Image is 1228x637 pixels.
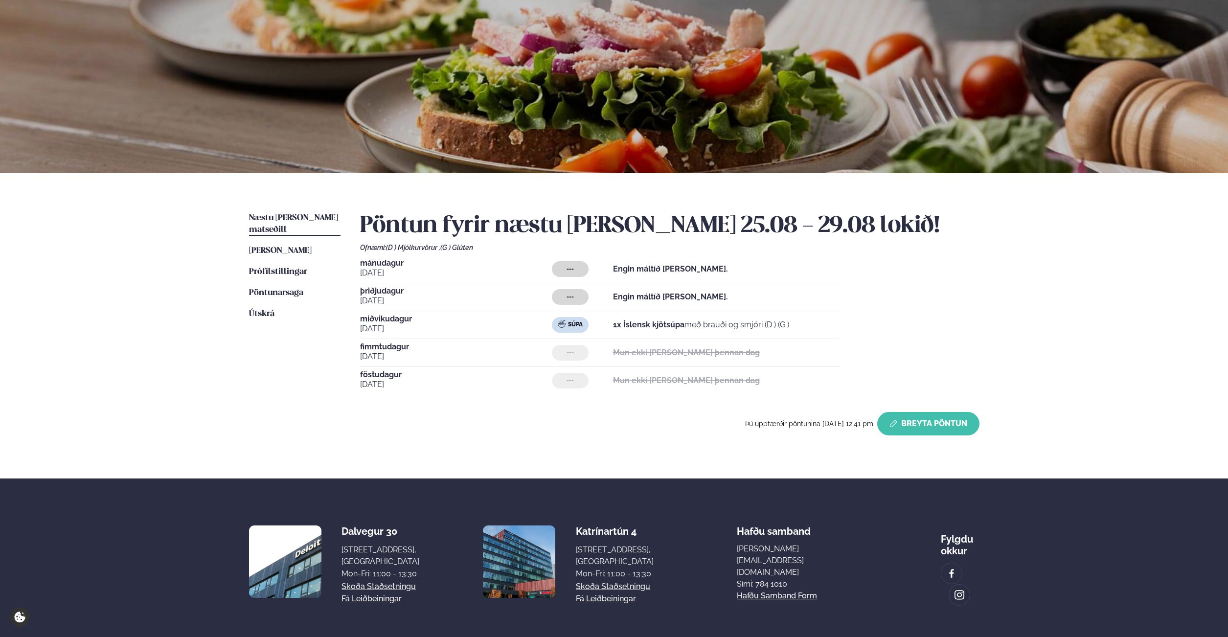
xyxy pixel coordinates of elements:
[249,247,312,255] span: [PERSON_NAME]
[567,265,574,273] span: ---
[360,351,552,363] span: [DATE]
[249,266,307,278] a: Prófílstillingar
[249,268,307,276] span: Prófílstillingar
[360,212,979,240] h2: Pöntun fyrir næstu [PERSON_NAME] 25.08 - 29.08 lokið!
[576,593,636,605] a: Fá leiðbeiningar
[249,214,338,234] span: Næstu [PERSON_NAME] matseðill
[386,244,440,251] span: (D ) Mjólkurvörur ,
[954,590,965,601] img: image alt
[249,308,274,320] a: Útskrá
[558,320,566,328] img: soup.svg
[576,544,654,568] div: [STREET_ADDRESS], [GEOGRAPHIC_DATA]
[941,525,979,557] div: Fylgdu okkur
[567,293,574,301] span: ---
[341,581,416,592] a: Skoða staðsetningu
[613,292,728,301] strong: Engin máltíð [PERSON_NAME].
[576,581,650,592] a: Skoða staðsetningu
[568,321,583,329] span: Súpa
[613,320,684,329] strong: 1x Íslensk kjötsúpa
[360,244,979,251] div: Ofnæmi:
[613,264,728,273] strong: Engin máltíð [PERSON_NAME].
[249,245,312,257] a: [PERSON_NAME]
[360,259,552,267] span: mánudagur
[737,518,811,537] span: Hafðu samband
[341,525,419,537] div: Dalvegur 30
[613,319,789,331] p: með brauði og smjöri (D ) (G )
[249,525,321,598] img: image alt
[249,212,341,236] a: Næstu [PERSON_NAME] matseðill
[360,371,552,379] span: föstudagur
[440,244,473,251] span: (G ) Glúten
[877,412,979,435] button: Breyta Pöntun
[941,563,962,584] a: image alt
[360,295,552,307] span: [DATE]
[613,376,760,385] strong: Mun ekki [PERSON_NAME] þennan dag
[360,379,552,390] span: [DATE]
[576,525,654,537] div: Katrínartún 4
[360,267,552,279] span: [DATE]
[737,590,817,602] a: Hafðu samband form
[341,568,419,580] div: Mon-Fri: 11:00 - 13:30
[567,377,574,385] span: ---
[341,593,402,605] a: Fá leiðbeiningar
[360,287,552,295] span: þriðjudagur
[745,420,873,428] span: Þú uppfærðir pöntunina [DATE] 12:41 pm
[613,348,760,357] strong: Mun ekki [PERSON_NAME] þennan dag
[576,568,654,580] div: Mon-Fri: 11:00 - 13:30
[737,543,857,578] a: [PERSON_NAME][EMAIL_ADDRESS][DOMAIN_NAME]
[949,585,970,605] a: image alt
[737,578,857,590] p: Sími: 784 1010
[483,525,555,598] img: image alt
[10,607,30,627] a: Cookie settings
[360,323,552,335] span: [DATE]
[341,544,419,568] div: [STREET_ADDRESS], [GEOGRAPHIC_DATA]
[249,287,303,299] a: Pöntunarsaga
[249,289,303,297] span: Pöntunarsaga
[360,315,552,323] span: miðvikudagur
[360,343,552,351] span: fimmtudagur
[567,349,574,357] span: ---
[249,310,274,318] span: Útskrá
[946,568,957,579] img: image alt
